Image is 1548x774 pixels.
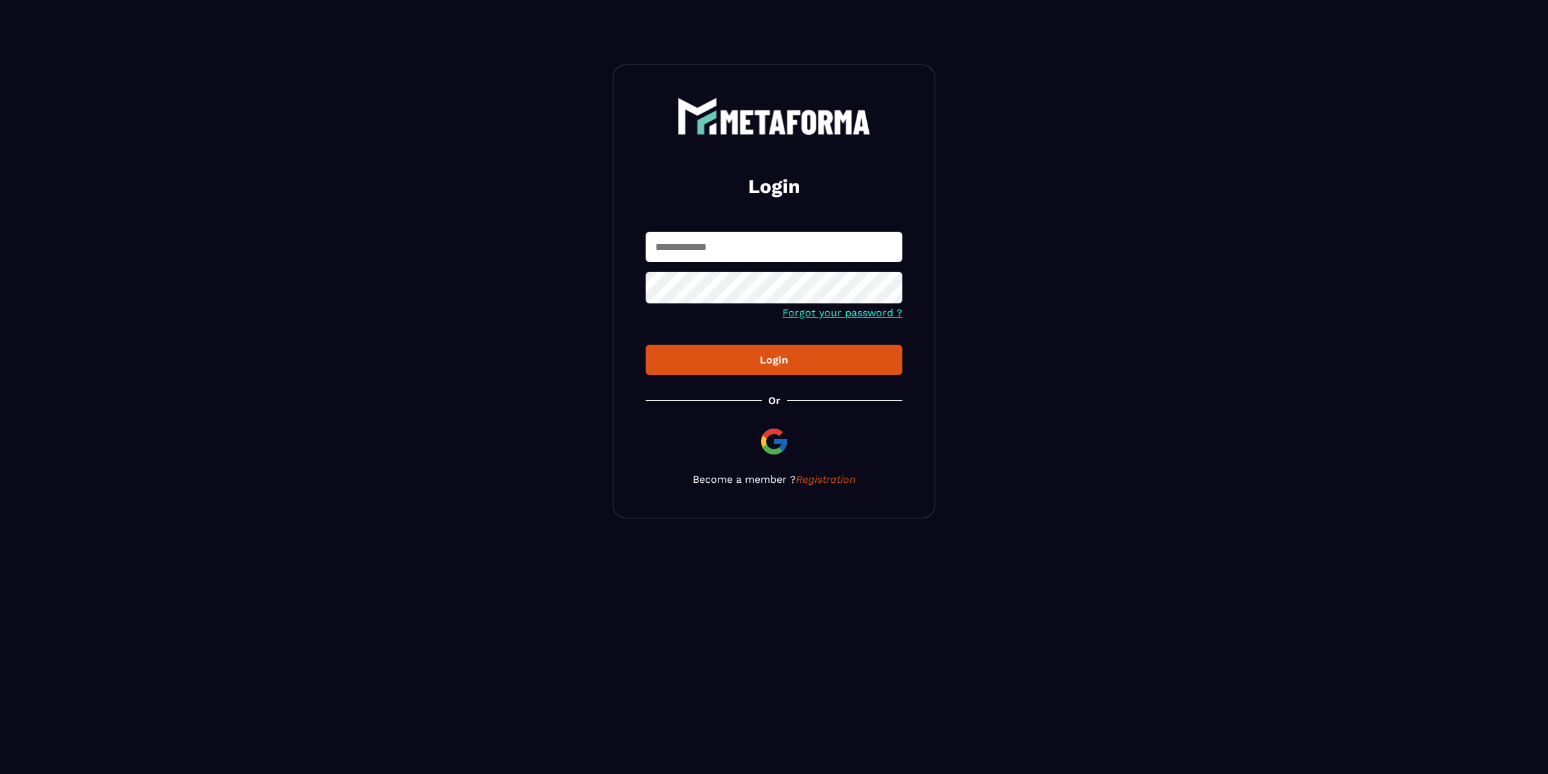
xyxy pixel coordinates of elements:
[759,426,789,457] img: google
[782,307,902,319] a: Forgot your password ?
[656,354,892,366] div: Login
[768,394,780,407] p: Or
[646,97,902,135] a: logo
[677,97,871,135] img: logo
[796,473,856,485] a: Registration
[646,345,902,375] button: Login
[646,473,902,485] p: Become a member ?
[661,174,887,199] h2: Login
